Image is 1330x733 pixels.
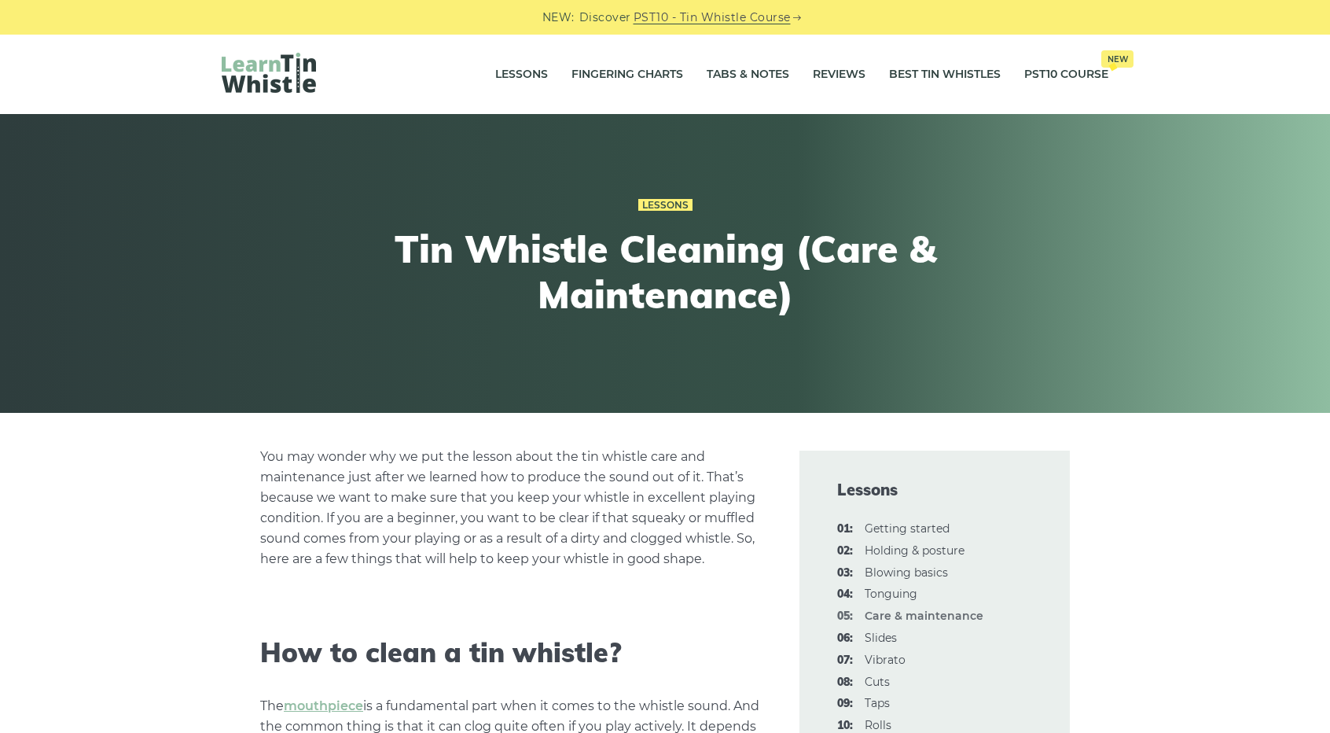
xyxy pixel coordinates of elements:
[837,564,853,583] span: 03:
[865,565,948,580] a: 03:Blowing basics
[837,694,853,713] span: 09:
[837,629,853,648] span: 06:
[837,673,853,692] span: 08:
[837,542,853,561] span: 02:
[865,521,950,536] a: 01:Getting started
[260,637,762,669] h2: How to clean a tin whistle?
[865,696,890,710] a: 09:Taps
[638,199,693,212] a: Lessons
[495,55,548,94] a: Lessons
[889,55,1001,94] a: Best Tin Whistles
[865,631,897,645] a: 06:Slides
[837,479,1032,501] span: Lessons
[376,227,954,317] h1: Tin Whistle Cleaning (Care & Maintenance)
[260,447,762,569] p: You may wonder why we put the lesson about the tin whistle care and maintenance just after we lea...
[865,587,917,601] a: 04:Tonguing
[813,55,865,94] a: Reviews
[1101,50,1133,68] span: New
[222,53,316,93] img: LearnTinWhistle.com
[865,543,964,558] a: 02:Holding & posture
[1024,55,1108,94] a: PST10 CourseNew
[865,653,906,667] a: 07:Vibrato
[865,675,890,689] a: 08:Cuts
[837,585,853,604] span: 04:
[865,718,891,732] a: 10:Rolls
[571,55,683,94] a: Fingering Charts
[707,55,789,94] a: Tabs & Notes
[837,607,853,626] span: 05:
[837,520,853,539] span: 01:
[284,698,363,713] a: mouthpiece
[865,609,983,623] strong: Care & maintenance
[837,651,853,670] span: 07:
